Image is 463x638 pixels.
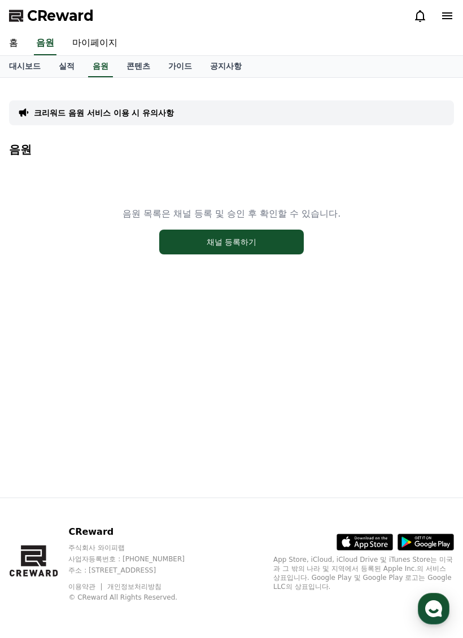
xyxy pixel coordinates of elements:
span: CReward [27,7,94,25]
p: 주소 : [STREET_ADDRESS] [68,566,206,575]
span: 대화 [103,375,117,384]
p: App Store, iCloud, iCloud Drive 및 iTunes Store는 미국과 그 밖의 나라 및 지역에서 등록된 Apple Inc.의 서비스 상표입니다. Goo... [273,555,454,591]
a: 음원 [88,56,113,77]
a: 크리워드 음원 서비스 이용 시 유의사항 [34,107,174,118]
span: 설정 [174,375,188,384]
a: 콘텐츠 [117,56,159,77]
span: 홈 [36,375,42,384]
a: 홈 [3,358,75,386]
a: 가이드 [159,56,201,77]
a: 개인정보처리방침 [107,583,161,591]
button: 채널 등록하기 [159,230,304,254]
a: 음원 [34,32,56,55]
a: 공지사항 [201,56,251,77]
p: 사업자등록번호 : [PHONE_NUMBER] [68,555,206,564]
a: CReward [9,7,94,25]
p: CReward [68,525,206,539]
a: 마이페이지 [63,32,126,55]
p: © CReward All Rights Reserved. [68,593,206,602]
p: 주식회사 와이피랩 [68,543,206,552]
h4: 음원 [9,143,454,156]
a: 대화 [75,358,146,386]
a: 실적 [50,56,84,77]
a: 설정 [146,358,217,386]
a: 이용약관 [68,583,104,591]
p: 음원 목록은 채널 등록 및 승인 후 확인할 수 있습니다. [123,207,341,221]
